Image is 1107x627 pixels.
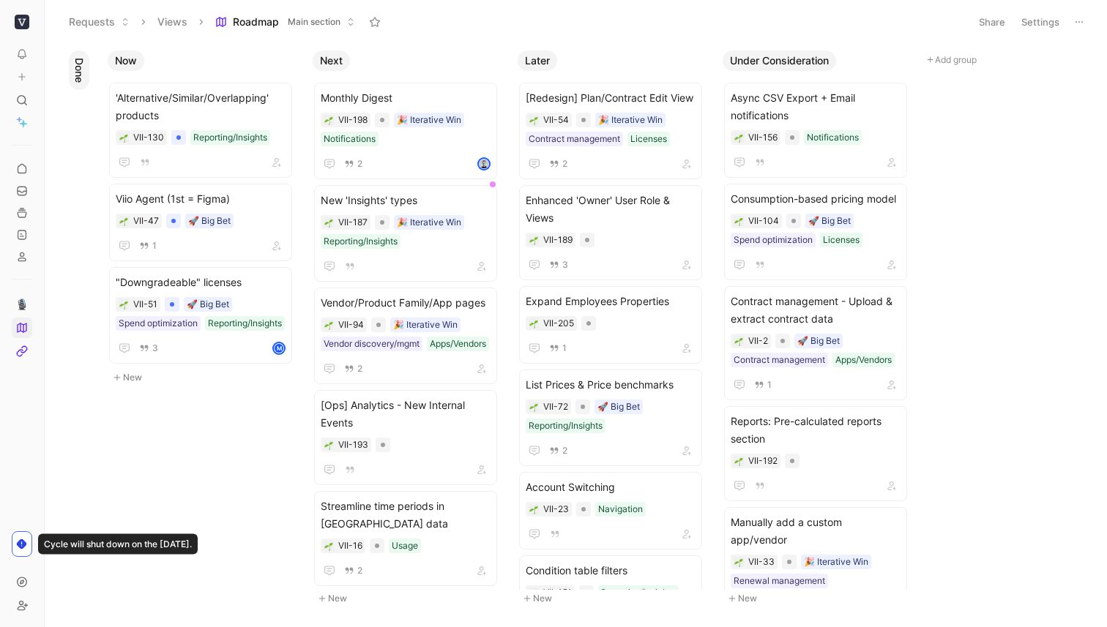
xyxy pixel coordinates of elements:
button: 🌱 [324,541,334,551]
a: Vendor/Product Family/App pages🎉 Iterative WinVendor discovery/mgmtApps/Vendors2 [314,288,497,384]
button: 🌱 [529,235,539,245]
button: Under Consideration [723,50,836,71]
button: 1 [136,238,160,254]
button: Later [518,50,557,71]
span: 3 [152,344,158,353]
a: List Prices & Price benchmarks🚀 Big BetReporting/Insights2 [519,369,702,466]
div: Renewal management [734,574,825,588]
span: Under Consideration [730,53,829,68]
img: 🌱 [119,134,128,143]
img: 🌱 [324,441,333,450]
div: 🎉 Iterative Win [393,318,458,332]
div: Reporting/Insights [529,418,603,433]
img: 🌱 [734,134,743,143]
span: Contract management - Upload & extract contract data [731,293,901,328]
a: New 'Insights' types🎉 Iterative WinReporting/Insights [314,185,497,282]
span: 2 [357,159,362,168]
span: 1 [152,241,157,250]
button: Done [69,50,89,90]
div: VII-72 [543,399,568,414]
a: Async CSV Export + Email notificationsNotifications [724,83,907,178]
a: "Downgradeable" licenses🚀 Big BetSpend optimizationReporting/Insights3M [109,267,292,364]
img: Viio [15,15,29,29]
img: 🌱 [529,589,538,598]
button: 3 [136,340,161,356]
button: 🌱 [119,132,129,143]
span: Reports: Pre-calculated reports section [731,413,901,448]
a: [Ops] Analytics - New Internal Events [314,390,497,485]
span: Main section [288,15,340,29]
div: Spend optimization [119,316,198,331]
a: Enhanced 'Owner' User Role & Views3 [519,185,702,280]
div: VII-51 [133,297,157,312]
div: VII-189 [543,233,573,247]
div: VII-2 [748,334,768,348]
div: Usage [392,538,418,553]
button: 🌱 [324,440,334,450]
img: 🌱 [529,236,538,245]
button: RoadmapMain section [209,11,362,33]
div: 🎉 Iterative Win [804,555,868,569]
div: VII-23 [543,502,569,517]
button: 🌱 [529,115,539,125]
button: 🌱 [734,132,744,143]
div: Cycle will shut down on the [DATE]. [38,534,198,555]
button: 1 [546,340,570,356]
button: New [518,590,711,607]
div: VII-16 [338,538,362,553]
span: 1 [562,344,567,353]
button: 🌱 [734,216,744,226]
img: 🌱 [119,217,128,226]
img: 🌱 [734,217,743,226]
div: NowNew [102,44,307,394]
span: [Redesign] Plan/Contract Edit View [526,89,696,107]
span: Condition table filters [526,562,696,579]
span: Vendor/Product Family/App pages [321,294,491,312]
div: Done [63,44,95,615]
div: VII-192 [748,454,778,468]
div: M [274,343,284,353]
span: Monthly Digest [321,89,491,107]
a: Reports: Pre-calculated reports section [724,406,907,501]
button: 🌱 [119,216,129,226]
button: 2 [546,443,570,459]
div: VII-151 [543,585,572,600]
div: NextNew [307,44,512,615]
button: 🌱 [734,336,744,346]
div: 🎙️ [12,279,32,361]
img: 🌱 [324,219,333,228]
div: 🚀 Big Bet [597,399,640,414]
div: VII-54 [543,113,569,127]
div: 🎉 Iterative Win [397,113,461,127]
button: 🌱 [324,115,334,125]
div: VII-193 [338,438,368,452]
a: Viio Agent (1st = Figma)🚀 Big Bet1 [109,184,292,261]
span: 'Alternative/Similar/Overlapping' products [116,89,286,124]
div: Apps/Vendors [835,353,892,367]
div: Navigation [598,502,643,517]
span: 2 [357,566,362,575]
button: 🌱 [529,587,539,598]
div: Licenses [630,132,667,146]
div: Licenses [823,233,860,247]
button: New [108,369,301,386]
button: 🌱 [734,557,744,567]
button: 🌱 [529,318,539,328]
div: Vendor discovery/mgmt [324,337,420,351]
div: 🚀 Big Bet [188,214,231,228]
span: List Prices & Price benchmarks [526,376,696,394]
div: 🌱 [529,402,539,412]
img: 🌱 [529,403,538,412]
button: Requests [62,11,136,33]
button: 🌱 [324,217,334,228]
span: Later [525,53,550,68]
a: 'Alternative/Similar/Overlapping' productsReporting/Insights [109,83,292,178]
button: 2 [546,156,570,172]
span: Now [115,53,137,68]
